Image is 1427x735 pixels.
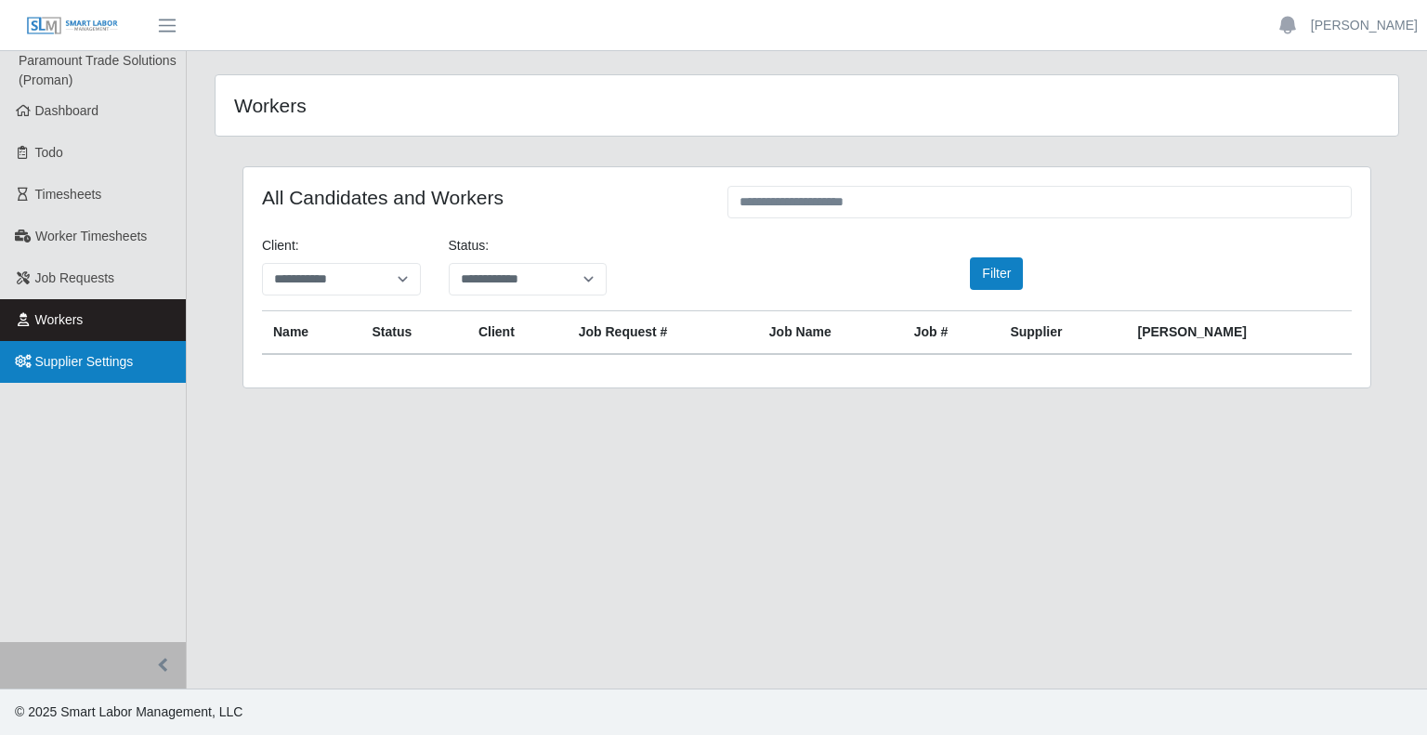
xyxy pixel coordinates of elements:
th: Job Name [758,311,903,355]
span: Timesheets [35,187,102,202]
th: [PERSON_NAME] [1127,311,1352,355]
h4: All Candidates and Workers [262,186,700,209]
button: Filter [970,257,1023,290]
label: Status: [449,236,490,256]
th: Job # [903,311,1000,355]
h4: Workers [234,94,695,117]
span: Dashboard [35,103,99,118]
img: SLM Logo [26,16,119,36]
span: Todo [35,145,63,160]
span: Worker Timesheets [35,229,147,243]
th: Status [360,311,466,355]
span: Paramount Trade Solutions (Proman) [19,53,177,87]
span: Supplier Settings [35,354,134,369]
span: Workers [35,312,84,327]
th: Client [467,311,568,355]
span: © 2025 Smart Labor Management, LLC [15,704,242,719]
th: Job Request # [568,311,758,355]
span: Job Requests [35,270,115,285]
a: [PERSON_NAME] [1311,16,1418,35]
th: Supplier [999,311,1126,355]
th: Name [262,311,360,355]
label: Client: [262,236,299,256]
